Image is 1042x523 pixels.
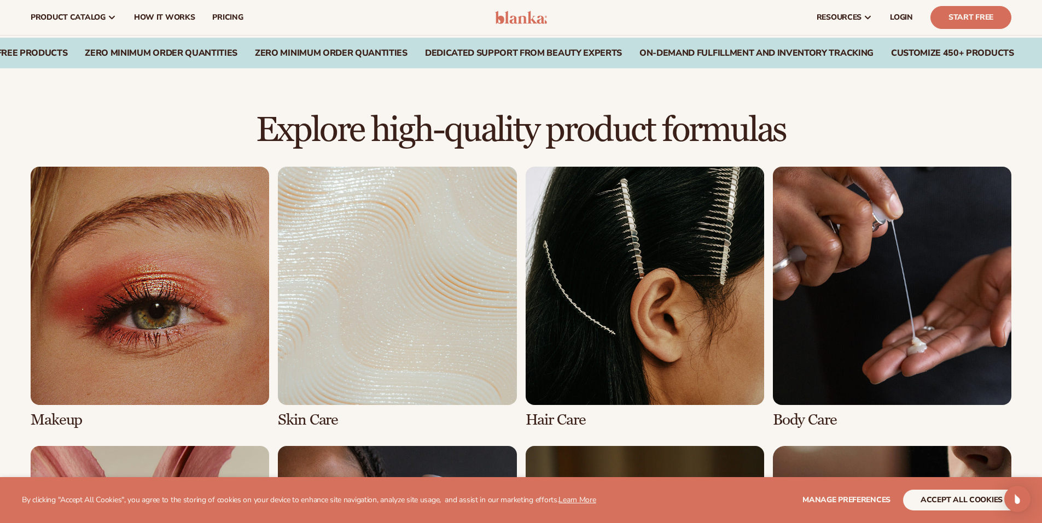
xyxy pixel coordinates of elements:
[802,495,890,505] span: Manage preferences
[278,167,516,428] div: 2 / 8
[22,496,596,505] p: By clicking "Accept All Cookies", you agree to the storing of cookies on your device to enhance s...
[773,167,1011,428] div: 4 / 8
[930,6,1011,29] a: Start Free
[278,412,516,428] h3: Skin Care
[903,490,1020,510] button: accept all cookies
[890,13,913,22] span: LOGIN
[31,167,269,428] div: 1 / 8
[1004,486,1031,512] div: Open Intercom Messenger
[526,412,764,428] h3: Hair Care
[639,48,874,58] div: On-Demand Fulfillment and Inventory Tracking
[31,112,1011,149] h2: Explore high-quality product formulas
[212,13,243,22] span: pricing
[891,48,1014,58] div: CUSTOMIZE 450+ PRODUCTS
[526,167,764,428] div: 3 / 8
[495,11,547,24] img: logo
[558,495,596,505] a: Learn More
[802,490,890,510] button: Manage preferences
[134,13,195,22] span: How It Works
[31,412,269,428] h3: Makeup
[31,13,106,22] span: product catalog
[773,412,1011,428] h3: Body Care
[255,48,408,58] div: Zero Minimum Order QuantitieS
[85,48,237,58] div: Zero Minimum Order QuantitieS
[425,48,622,58] div: Dedicated Support From Beauty Experts
[817,13,861,22] span: resources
